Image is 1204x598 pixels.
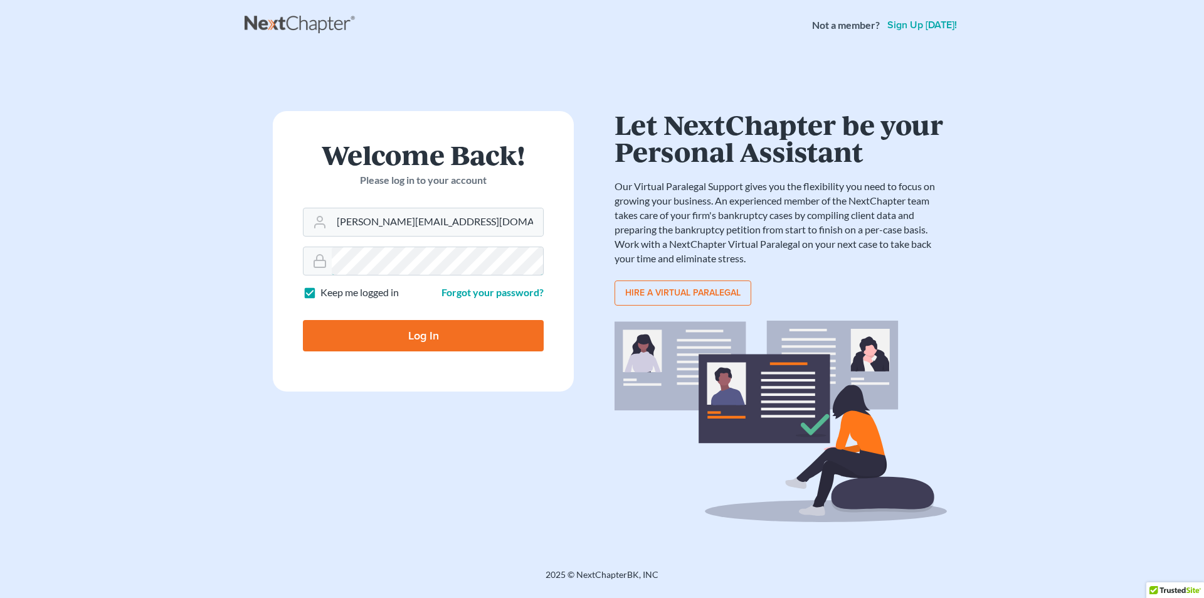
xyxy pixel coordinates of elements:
input: Log In [303,320,544,351]
a: Sign up [DATE]! [885,20,959,30]
img: virtual_paralegal_bg-b12c8cf30858a2b2c02ea913d52db5c468ecc422855d04272ea22d19010d70dc.svg [615,321,947,522]
input: Email Address [332,208,543,236]
a: Forgot your password? [441,286,544,298]
a: Hire a virtual paralegal [615,280,751,306]
h1: Welcome Back! [303,141,544,168]
p: Please log in to your account [303,173,544,188]
label: Keep me logged in [320,286,399,300]
p: Our Virtual Paralegal Support gives you the flexibility you need to focus on growing your busines... [615,179,947,265]
strong: Not a member? [812,18,880,33]
div: 2025 © NextChapterBK, INC [245,569,959,591]
h1: Let NextChapter be your Personal Assistant [615,111,947,164]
